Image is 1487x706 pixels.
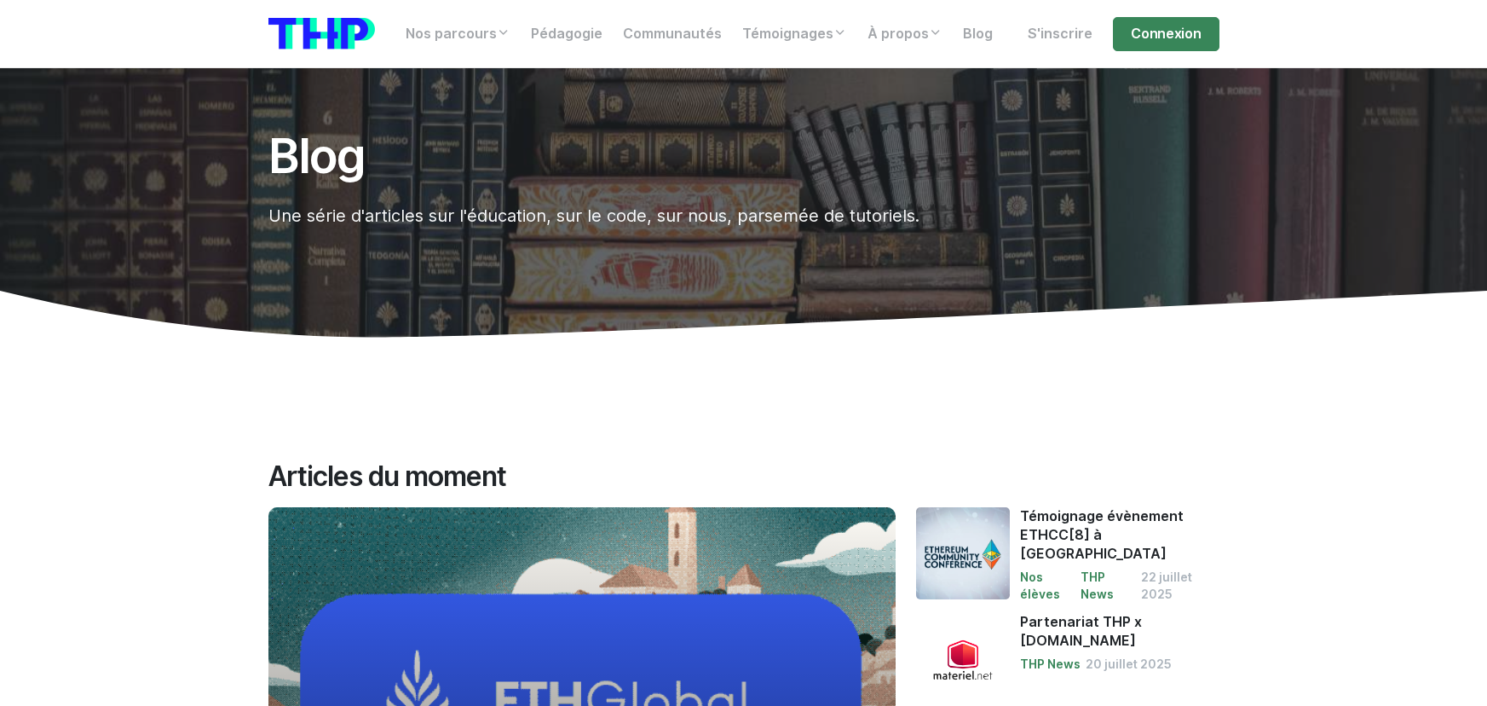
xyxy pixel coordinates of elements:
a: À propos [857,17,953,51]
a: Témoignages [732,17,857,51]
a: S'inscrire [1017,17,1103,51]
p: Une série d'articles sur l'éducation, sur le code, sur nous, parsemée de tutoriels. [268,203,1058,229]
span: THP News [1020,656,1081,673]
h1: Blog [268,130,1058,182]
a: Pédagogie [521,17,613,51]
a: Nos parcours [395,17,521,51]
span: Nos élèves [1020,569,1081,603]
a: Blog [953,17,1003,51]
h2: Articles du moment [268,460,1219,493]
a: Communautés [613,17,732,51]
span: THP News [1081,569,1136,603]
a: Connexion [1113,17,1219,51]
a: Partenariat THP x [DOMAIN_NAME] [1020,613,1219,651]
img: Témoignage évènement ETHCC[8] à Cannes [916,507,1011,599]
span: 20 juillet 2025 [1086,656,1172,673]
a: Témoignage évènement ETHCC[8] à [GEOGRAPHIC_DATA] [1020,507,1219,564]
span: 22 juillet 2025 [1141,569,1219,603]
img: logo [268,18,375,49]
